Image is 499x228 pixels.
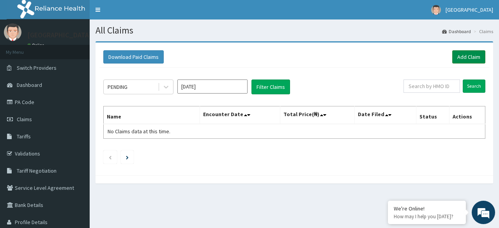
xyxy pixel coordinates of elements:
[403,80,460,93] input: Search by HMO ID
[394,205,460,212] div: We're Online!
[103,50,164,64] button: Download Paid Claims
[446,6,493,13] span: [GEOGRAPHIC_DATA]
[4,23,21,41] img: User Image
[108,154,112,161] a: Previous page
[96,25,493,35] h1: All Claims
[27,32,92,39] p: [GEOGRAPHIC_DATA]
[463,80,485,93] input: Search
[280,106,354,124] th: Total Price(₦)
[27,42,46,48] a: Online
[17,167,57,174] span: Tariff Negotiation
[472,28,493,35] li: Claims
[17,64,57,71] span: Switch Providers
[126,154,129,161] a: Next page
[354,106,416,124] th: Date Filed
[449,106,485,124] th: Actions
[17,81,42,88] span: Dashboard
[17,116,32,123] span: Claims
[108,128,170,135] span: No Claims data at this time.
[108,83,127,91] div: PENDING
[416,106,449,124] th: Status
[452,50,485,64] a: Add Claim
[17,133,31,140] span: Tariffs
[431,5,441,15] img: User Image
[200,106,280,124] th: Encounter Date
[251,80,290,94] button: Filter Claims
[394,213,460,220] p: How may I help you today?
[442,28,471,35] a: Dashboard
[104,106,200,124] th: Name
[177,80,248,94] input: Select Month and Year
